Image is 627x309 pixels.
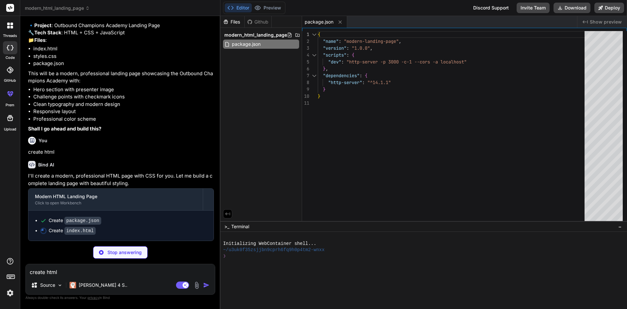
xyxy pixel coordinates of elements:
[28,22,214,44] p: 🔹 : Outbound Champions Academy Landing Page 🔧 : HTML + CSS + JavaScript 📁 :
[49,227,96,234] div: Create
[33,108,214,115] li: Responsive layout
[39,137,47,144] h6: You
[323,38,339,44] span: "name"
[5,287,16,299] img: settings
[4,127,16,132] label: Upload
[469,3,513,13] div: Discord Support
[49,217,101,224] div: Create
[38,162,54,168] h6: Bind AI
[88,296,99,300] span: privacy
[367,79,391,85] span: "^14.1.1"
[231,223,249,230] span: Terminal
[594,3,624,13] button: Deploy
[352,45,370,51] span: "1.0.0"
[352,52,354,58] span: {
[70,282,76,288] img: Claude 4 Sonnet
[220,19,244,25] div: Files
[302,59,309,65] div: 5
[25,5,90,11] span: modern_html_landing_page
[33,53,214,60] li: styles.css
[302,52,309,59] div: 4
[360,73,362,78] span: :
[305,19,333,25] span: package.json
[33,86,214,94] li: Hero section with presenter image
[326,66,328,72] span: ,
[64,217,101,225] code: package.json
[346,52,349,58] span: :
[107,249,142,256] p: Stop answering
[302,79,309,86] div: 8
[617,221,623,232] button: −
[339,38,341,44] span: :
[302,72,309,79] div: 7
[302,100,309,107] div: 11
[323,73,360,78] span: "dependencies"
[35,193,196,200] div: Modern HTML Landing Page
[590,19,622,25] span: Show preview
[33,60,214,67] li: package.json
[3,33,17,39] label: threads
[33,115,214,123] li: Professional color scheme
[28,148,214,156] p: create html
[318,93,320,99] span: }
[64,227,96,235] code: index.html
[323,86,326,92] span: }
[346,45,349,51] span: :
[35,200,196,206] div: Click to open Workbench
[362,79,365,85] span: :
[323,52,346,58] span: "scripts"
[231,40,261,48] span: package.json
[28,70,214,85] p: This will be a modern, professional landing page showcasing the Outbound Champions Academy with:
[310,72,318,79] div: Click to collapse the range.
[6,102,14,108] label: prem
[224,223,229,230] span: >_
[223,241,316,247] span: Initializing WebContainer shell...
[79,282,127,288] p: [PERSON_NAME] 4 S..
[223,253,226,259] span: ❯
[341,59,344,65] span: :
[328,59,341,65] span: "dev"
[34,29,61,36] strong: Tech Stack
[302,93,309,100] div: 10
[517,3,550,13] button: Invite Team
[33,45,214,53] li: index.html
[40,282,55,288] p: Source
[25,295,215,301] p: Always double-check its answers. Your in Bind
[302,65,309,72] div: 6
[302,31,309,38] div: 1
[203,282,210,288] img: icon
[225,3,252,12] button: Editor
[302,45,309,52] div: 3
[28,172,214,187] p: I'll create a modern, professional HTML page with CSS for you. Let me build a complete landing pa...
[193,282,201,289] img: attachment
[554,3,590,13] button: Download
[310,52,318,59] div: Click to collapse the range.
[323,45,346,51] span: "version"
[34,37,45,43] strong: Files
[223,247,325,253] span: ~/u3uk0f35zsjjbn9cprh6fq9h0p4tm2-wnxx
[344,38,399,44] span: "modern-landing-page"
[4,78,16,83] label: GitHub
[365,73,367,78] span: {
[370,45,373,51] span: ,
[6,55,15,60] label: code
[28,126,101,132] strong: Shall I go ahead and build this?
[245,19,271,25] div: Github
[346,59,467,65] span: "http-server -p 3000 -c-1 --cors -a localhost"
[323,66,326,72] span: }
[302,86,309,93] div: 9
[33,93,214,101] li: Challenge points with checkmark icons
[618,223,622,230] span: −
[28,189,203,210] button: Modern HTML Landing PageClick to open Workbench
[57,283,63,288] img: Pick Models
[318,31,320,37] span: {
[328,79,362,85] span: "http-server"
[33,101,214,108] li: Clean typography and modern design
[310,31,318,38] div: Click to collapse the range.
[302,38,309,45] div: 2
[224,32,287,38] span: modern_html_landing_page
[252,3,284,12] button: Preview
[34,22,52,28] strong: Project
[399,38,401,44] span: ,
